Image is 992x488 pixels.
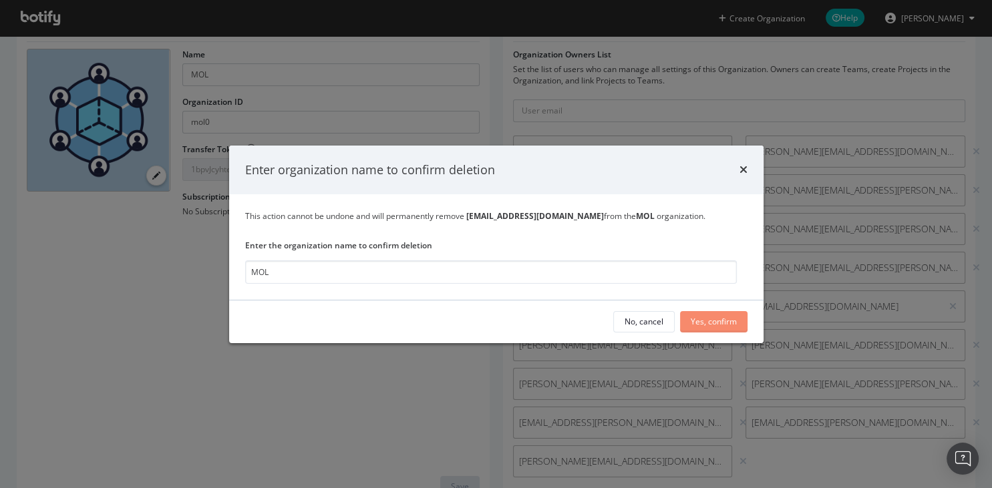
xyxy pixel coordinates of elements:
div: Yes, confirm [691,316,737,327]
div: This action cannot be undone and will permanently remove from the organization. [245,210,748,222]
button: Yes, confirm [680,311,748,332]
div: times [739,161,748,178]
div: Enter organization name to confirm deletion [245,161,495,178]
div: No, cancel [625,316,663,327]
b: [EMAIL_ADDRESS][DOMAIN_NAME] [466,210,604,222]
button: No, cancel [613,311,675,332]
b: MOL [636,210,655,222]
div: Open Intercom Messenger [947,443,979,475]
input: MOL [245,260,737,284]
label: Enter the organization name to confirm deletion [245,240,737,251]
div: modal [229,145,764,342]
